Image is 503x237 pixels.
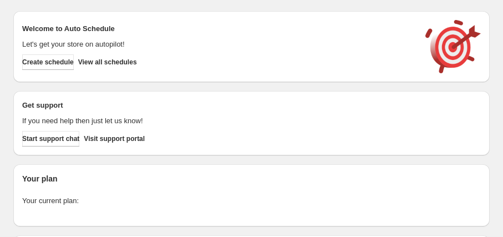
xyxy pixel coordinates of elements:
span: View all schedules [78,58,137,67]
a: Visit support portal [84,131,145,147]
h2: Get support [22,100,414,111]
button: Create schedule [22,54,74,70]
span: Visit support portal [84,134,145,143]
p: Your current plan: [22,195,481,206]
span: Start support chat [22,134,79,143]
p: If you need help then just let us know! [22,115,414,127]
a: Start support chat [22,131,79,147]
h2: Welcome to Auto Schedule [22,23,414,34]
h2: Your plan [22,173,481,184]
span: Create schedule [22,58,74,67]
button: View all schedules [78,54,137,70]
p: Let's get your store on autopilot! [22,39,414,50]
